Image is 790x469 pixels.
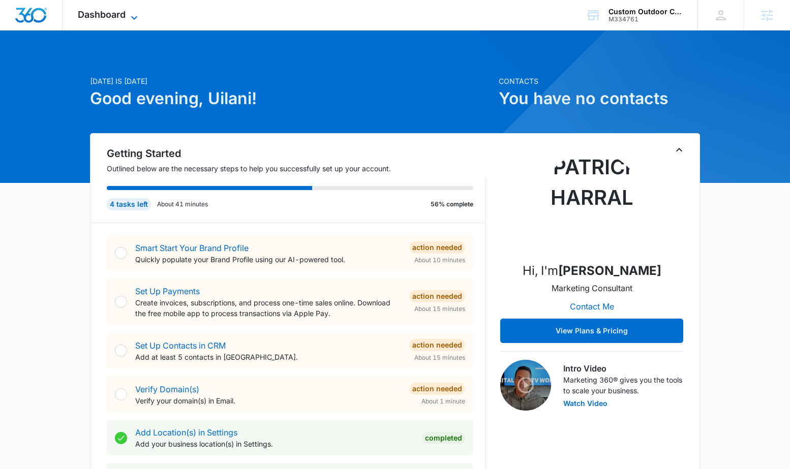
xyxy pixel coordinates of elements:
[609,16,683,23] div: account id
[563,374,683,396] p: Marketing 360® gives you the tools to scale your business.
[135,439,414,449] p: Add your business location(s) in Settings.
[421,397,465,406] span: About 1 minute
[563,362,683,374] h3: Intro Video
[558,263,661,278] strong: [PERSON_NAME]
[499,76,700,86] p: Contacts
[409,290,465,302] div: Action Needed
[414,304,465,314] span: About 15 minutes
[414,256,465,265] span: About 10 minutes
[135,395,401,406] p: Verify your domain(s) in Email.
[422,432,465,444] div: Completed
[107,198,151,210] div: 4 tasks left
[409,241,465,254] div: Action Needed
[135,352,401,362] p: Add at least 5 contacts in [GEOGRAPHIC_DATA].
[135,384,199,394] a: Verify Domain(s)
[135,286,200,296] a: Set Up Payments
[523,262,661,280] p: Hi, I'm
[609,8,683,16] div: account name
[414,353,465,362] span: About 15 minutes
[409,383,465,395] div: Action Needed
[78,9,126,20] span: Dashboard
[673,144,685,156] button: Toggle Collapse
[107,146,486,161] h2: Getting Started
[107,163,486,174] p: Outlined below are the necessary steps to help you successfully set up your account.
[409,339,465,351] div: Action Needed
[135,254,401,265] p: Quickly populate your Brand Profile using our AI-powered tool.
[499,86,700,111] h1: You have no contacts
[90,76,493,86] p: [DATE] is [DATE]
[563,400,607,407] button: Watch Video
[135,427,237,437] a: Add Location(s) in Settings
[500,319,683,343] button: View Plans & Pricing
[157,200,208,209] p: About 41 minutes
[135,243,249,253] a: Smart Start Your Brand Profile
[135,297,401,319] p: Create invoices, subscriptions, and process one-time sales online. Download the free mobile app t...
[552,282,632,294] p: Marketing Consultant
[135,340,226,351] a: Set Up Contacts in CRM
[560,294,624,319] button: Contact Me
[90,86,493,111] h1: Good evening, Uilani!
[500,360,551,411] img: Intro Video
[431,200,473,209] p: 56% complete
[541,152,643,254] img: Patrick Harral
